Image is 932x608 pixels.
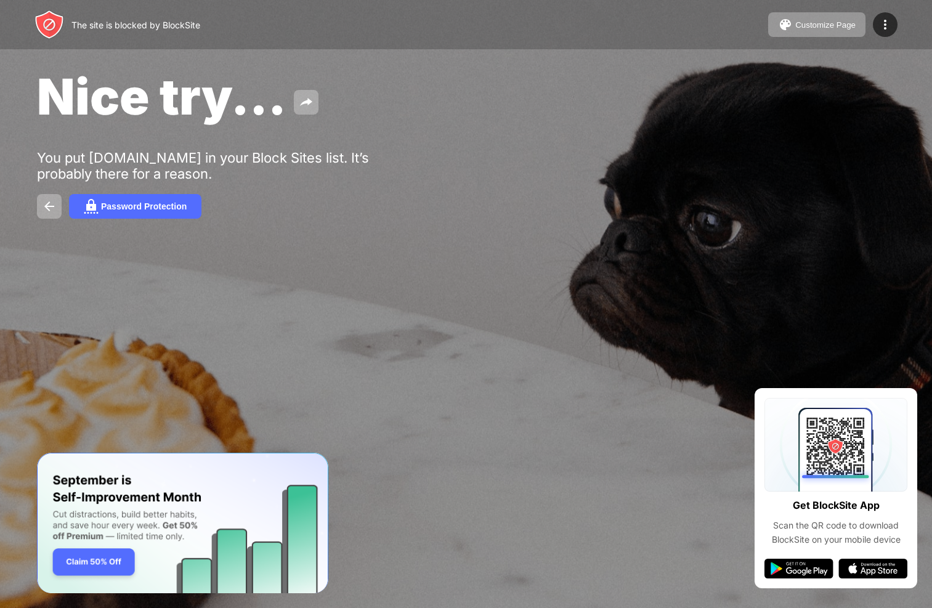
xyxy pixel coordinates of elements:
img: app-store.svg [838,559,907,578]
div: Get BlockSite App [793,497,880,514]
img: google-play.svg [764,559,833,578]
img: menu-icon.svg [878,17,893,32]
div: Customize Page [795,20,856,30]
iframe: Banner [37,453,328,594]
button: Password Protection [69,194,201,219]
img: password.svg [84,199,99,214]
button: Customize Page [768,12,865,37]
div: The site is blocked by BlockSite [71,20,200,30]
img: qrcode.svg [764,398,907,492]
div: Password Protection [101,201,187,211]
span: Nice try... [37,67,286,126]
img: share.svg [299,95,314,110]
img: pallet.svg [778,17,793,32]
img: header-logo.svg [34,10,64,39]
img: back.svg [42,199,57,214]
div: Scan the QR code to download BlockSite on your mobile device [764,519,907,546]
div: You put [DOMAIN_NAME] in your Block Sites list. It’s probably there for a reason. [37,150,418,182]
